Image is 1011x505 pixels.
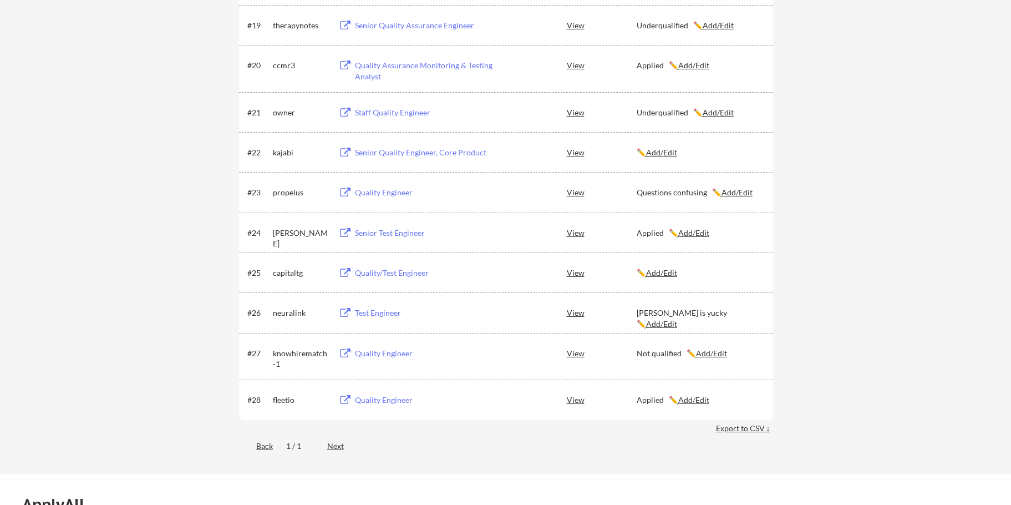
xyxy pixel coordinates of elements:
[678,395,709,405] u: Add/Edit
[273,267,328,279] div: capitaltg
[637,348,763,359] div: Not qualified ✏️
[637,187,763,198] div: Questions confusing ✏️
[273,147,328,158] div: kajabi
[722,188,753,197] u: Add/Edit
[716,423,773,434] div: Export to CSV ↓
[286,441,314,452] div: 1 / 1
[637,20,763,31] div: Underqualified ✏️
[355,267,492,279] div: Quality/Test Engineer
[273,20,328,31] div: therapynotes
[696,349,727,358] u: Add/Edit
[355,228,492,239] div: Senior Test Engineer
[567,102,637,122] div: View
[247,348,269,359] div: #27
[273,228,328,249] div: [PERSON_NAME]
[646,268,677,277] u: Add/Edit
[703,108,734,117] u: Add/Edit
[678,228,709,238] u: Add/Edit
[567,262,637,282] div: View
[355,107,492,118] div: Staff Quality Engineer
[355,60,492,82] div: Quality Assurance Monitoring & Testing Analyst
[567,343,637,363] div: View
[355,395,492,406] div: Quality Engineer
[327,441,357,452] div: Next
[637,228,763,239] div: Applied ✏️
[355,187,492,198] div: Quality Engineer
[273,307,328,319] div: neuralink
[637,60,763,71] div: Applied ✏️
[637,267,763,279] div: ✏️
[637,147,763,158] div: ✏️
[637,307,763,329] div: [PERSON_NAME] is yucky ✏️
[239,441,273,452] div: Back
[567,15,637,35] div: View
[273,187,328,198] div: propelus
[355,348,492,359] div: Quality Engineer
[247,147,269,158] div: #22
[646,319,677,329] u: Add/Edit
[355,20,492,31] div: Senior Quality Assurance Engineer
[567,390,637,410] div: View
[247,395,269,406] div: #28
[273,60,328,71] div: ccmr3
[247,107,269,118] div: #21
[567,55,637,75] div: View
[646,148,677,157] u: Add/Edit
[567,302,637,322] div: View
[247,60,269,71] div: #20
[637,395,763,406] div: Applied ✏️
[247,267,269,279] div: #25
[247,20,269,31] div: #19
[247,187,269,198] div: #23
[247,228,269,239] div: #24
[273,348,328,370] div: knowhirematch-1
[567,223,637,243] div: View
[355,307,492,319] div: Test Engineer
[273,395,328,406] div: fleetio
[355,147,492,158] div: Senior Quality Engineer, Core Product
[567,182,637,202] div: View
[567,142,637,162] div: View
[678,60,709,70] u: Add/Edit
[637,107,763,118] div: Underqualified ✏️
[703,21,734,30] u: Add/Edit
[273,107,328,118] div: owner
[247,307,269,319] div: #26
